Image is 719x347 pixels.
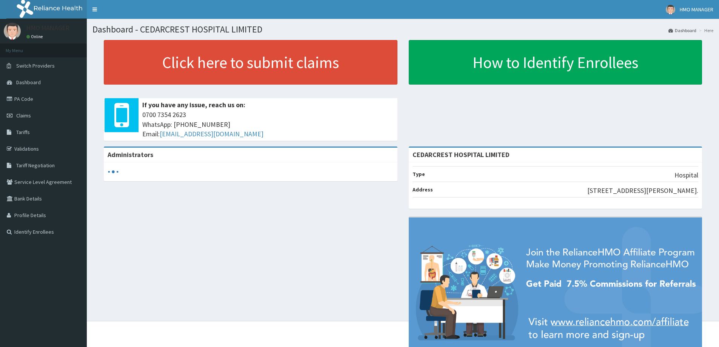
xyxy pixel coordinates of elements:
[108,166,119,177] svg: audio-loading
[160,130,263,138] a: [EMAIL_ADDRESS][DOMAIN_NAME]
[587,186,698,196] p: [STREET_ADDRESS][PERSON_NAME].
[680,6,713,13] span: HMO MANAGER
[413,186,433,193] b: Address
[16,129,30,136] span: Tariffs
[16,62,55,69] span: Switch Providers
[674,170,698,180] p: Hospital
[4,23,21,40] img: User Image
[92,25,713,34] h1: Dashboard - CEDARCREST HOSPITAL LIMITED
[413,171,425,177] b: Type
[26,34,45,39] a: Online
[16,112,31,119] span: Claims
[409,40,702,85] a: How to Identify Enrollees
[104,40,397,85] a: Click here to submit claims
[16,79,41,86] span: Dashboard
[26,25,69,31] p: HMO MANAGER
[108,150,153,159] b: Administrators
[142,110,394,139] span: 0700 7354 2623 WhatsApp: [PHONE_NUMBER] Email:
[666,5,675,14] img: User Image
[413,150,510,159] strong: CEDARCREST HOSPITAL LIMITED
[16,162,55,169] span: Tariff Negotiation
[668,27,696,34] a: Dashboard
[142,100,245,109] b: If you have any issue, reach us on:
[697,27,713,34] li: Here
